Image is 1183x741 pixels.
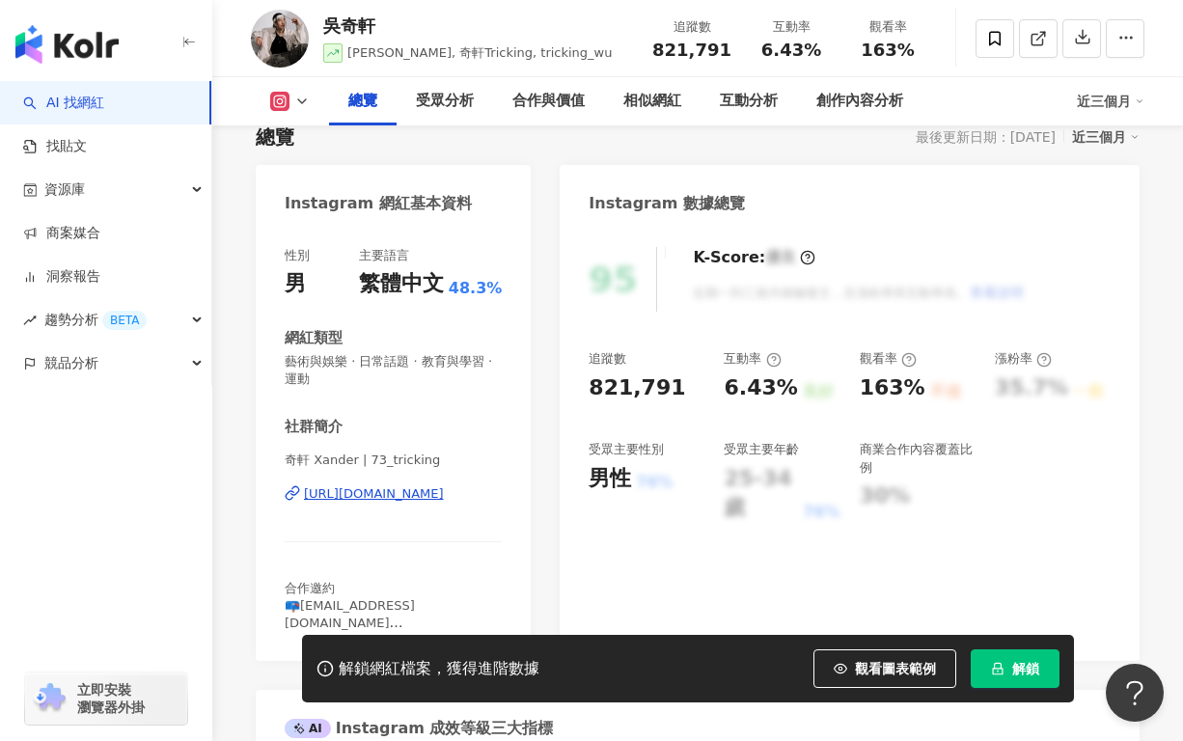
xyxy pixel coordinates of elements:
[25,672,187,725] a: chrome extension立即安裝 瀏覽器外掛
[589,464,631,494] div: 男性
[44,168,85,211] span: 資源庫
[861,41,915,60] span: 163%
[23,137,87,156] a: 找貼文
[102,311,147,330] div: BETA
[359,247,409,264] div: 主要語言
[285,581,445,648] span: 合作邀約 📪[EMAIL_ADDRESS][DOMAIN_NAME] 👇🏻奇軒[PERSON_NAME]👇🏻
[285,328,343,348] div: 網紅類型
[285,452,502,469] span: 奇軒 Xander | 73_tricking
[855,661,936,676] span: 觀看圖表範例
[816,90,903,113] div: 創作內容分析
[589,350,626,368] div: 追蹤數
[724,373,797,403] div: 6.43%
[347,45,613,60] span: [PERSON_NAME], 奇軒Tricking, tricking_wu
[285,269,306,299] div: 男
[449,278,503,299] span: 48.3%
[720,90,778,113] div: 互動分析
[724,350,781,368] div: 互動率
[851,17,924,37] div: 觀看率
[304,485,444,503] div: [URL][DOMAIN_NAME]
[652,40,731,60] span: 821,791
[256,123,294,151] div: 總覽
[285,485,502,503] a: [URL][DOMAIN_NAME]
[285,193,472,214] div: Instagram 網紅基本資料
[623,90,681,113] div: 相似網紅
[995,350,1052,368] div: 漲粉率
[652,17,731,37] div: 追蹤數
[724,441,799,458] div: 受眾主要年齡
[860,373,925,403] div: 163%
[359,269,444,299] div: 繁體中文
[339,659,539,679] div: 解鎖網紅檔案，獲得進階數據
[860,441,976,476] div: 商業合作內容覆蓋比例
[285,353,502,388] span: 藝術與娛樂 · 日常話題 · 教育與學習 · 運動
[693,247,815,268] div: K-Score :
[589,193,745,214] div: Instagram 數據總覽
[31,683,69,714] img: chrome extension
[15,25,119,64] img: logo
[916,129,1056,145] div: 最後更新日期：[DATE]
[323,14,613,38] div: 吳奇軒
[23,314,37,327] span: rise
[285,247,310,264] div: 性別
[251,10,309,68] img: KOL Avatar
[971,649,1059,688] button: 解鎖
[285,719,331,738] div: AI
[285,718,553,739] div: Instagram 成效等級三大指標
[44,342,98,385] span: 競品分析
[589,373,685,403] div: 821,791
[44,298,147,342] span: 趨勢分析
[1012,661,1039,676] span: 解鎖
[23,224,100,243] a: 商案媒合
[1072,124,1140,150] div: 近三個月
[1077,86,1144,117] div: 近三個月
[416,90,474,113] div: 受眾分析
[512,90,585,113] div: 合作與價值
[285,417,343,437] div: 社群簡介
[860,350,917,368] div: 觀看率
[23,94,104,113] a: searchAI 找網紅
[991,662,1004,675] span: lock
[813,649,956,688] button: 觀看圖表範例
[348,90,377,113] div: 總覽
[77,681,145,716] span: 立即安裝 瀏覽器外掛
[589,441,664,458] div: 受眾主要性別
[755,17,828,37] div: 互動率
[23,267,100,287] a: 洞察報告
[761,41,821,60] span: 6.43%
